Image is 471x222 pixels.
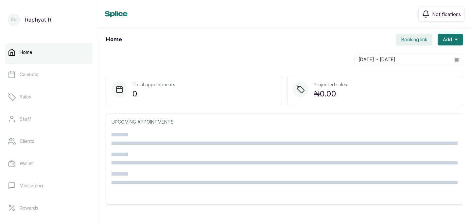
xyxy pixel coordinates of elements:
[132,88,175,100] p: 0
[20,116,31,122] p: Staff
[443,36,452,43] span: Add
[20,138,34,145] p: Clients
[5,132,93,150] a: Clients
[5,199,93,217] a: Rewards
[5,154,93,173] a: Wallet
[432,11,461,18] span: Notifications
[132,81,175,88] p: Total appointments
[5,43,93,61] a: Home
[355,54,450,65] input: Select date
[454,57,459,62] svg: calendar
[20,49,32,56] p: Home
[438,34,463,45] button: Add
[5,110,93,128] a: Staff
[106,36,122,43] h1: Home
[314,81,347,88] p: Projected sales
[396,34,432,45] button: Booking link
[11,16,17,23] p: RR
[5,177,93,195] a: Messaging
[20,182,43,189] p: Messaging
[5,88,93,106] a: Sales
[20,94,31,100] p: Sales
[401,36,427,43] span: Booking link
[418,7,464,22] button: Notifications
[314,88,347,100] p: ₦0.00
[112,119,458,125] p: UPCOMING APPOINTMENTS
[20,205,38,211] p: Rewards
[5,65,93,84] a: Calendar
[20,71,39,78] p: Calendar
[20,160,33,167] p: Wallet
[25,16,51,24] p: Raphyat R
